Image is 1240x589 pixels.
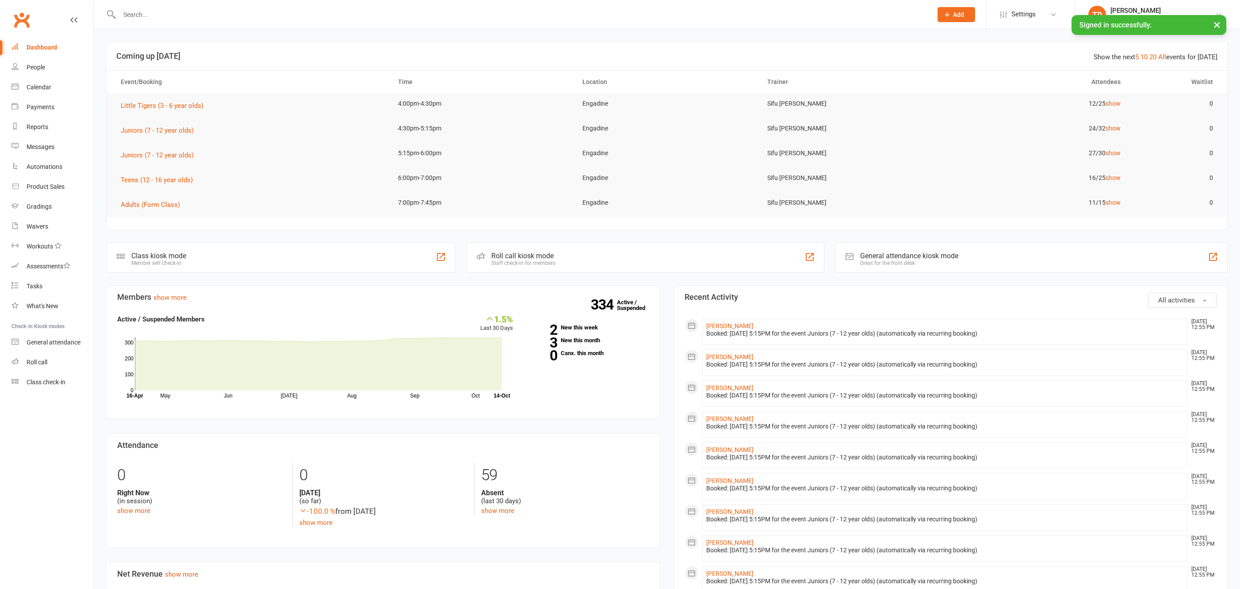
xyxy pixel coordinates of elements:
a: Product Sales [11,177,93,197]
button: Juniors (7 - 12 year olds) [121,150,200,161]
div: Booked: [DATE] 5:15PM for the event Juniors (7 - 12 year olds) (automatically via recurring booking) [706,423,1183,430]
td: Sifu [PERSON_NAME] [759,93,944,114]
div: Workouts [27,243,53,250]
a: show [1106,199,1121,206]
div: What's New [27,302,58,310]
button: Adults (Form Class) [121,199,186,210]
td: Engadine [574,192,759,213]
button: All activities [1148,293,1217,308]
th: Attendees [944,71,1129,93]
button: Little Tigers (3 - 6 year olds) [121,100,210,111]
td: 5:15pm-6:00pm [390,143,575,164]
a: show more [117,507,150,515]
span: Teens (12 - 16 year olds) [121,176,193,184]
div: Staff check-in for members [491,260,555,266]
a: [PERSON_NAME] [706,322,754,329]
div: Assessments [27,263,70,270]
div: (in session) [117,489,286,505]
a: [PERSON_NAME] [706,415,754,422]
time: [DATE] 12:55 PM [1187,381,1216,392]
div: People [27,64,45,71]
td: Sifu [PERSON_NAME] [759,143,944,164]
div: Product Sales [27,183,65,190]
div: Booked: [DATE] 5:15PM for the event Juniors (7 - 12 year olds) (automatically via recurring booking) [706,547,1183,554]
td: Engadine [574,168,759,188]
a: Reports [11,117,93,137]
strong: Right Now [117,489,286,497]
div: Head Academy Kung Fu South Pty Ltd [1110,15,1215,23]
div: 1.5% [480,314,513,324]
a: [PERSON_NAME] [706,477,754,484]
strong: 2 [526,323,557,337]
a: Clubworx [11,9,33,31]
div: Booked: [DATE] 5:15PM for the event Juniors (7 - 12 year olds) (automatically via recurring booking) [706,485,1183,492]
a: Tasks [11,276,93,296]
strong: Active / Suspended Members [117,315,205,323]
span: Add [953,11,964,18]
a: People [11,57,93,77]
div: (so far) [299,489,467,505]
div: Tasks [27,283,42,290]
h3: Attendance [117,441,649,450]
a: Payments [11,97,93,117]
td: 16/25 [944,168,1129,188]
td: 7:00pm-7:45pm [390,192,575,213]
div: Dashboard [27,44,57,51]
th: Waitlist [1129,71,1221,93]
div: Payments [27,103,54,111]
a: Roll call [11,352,93,372]
span: Juniors (7 - 12 year olds) [121,151,194,159]
div: Show the next events for [DATE] [1094,52,1217,62]
h3: Recent Activity [685,293,1217,302]
div: Booked: [DATE] 5:15PM for the event Juniors (7 - 12 year olds) (automatically via recurring booking) [706,392,1183,399]
div: TD [1088,6,1106,23]
a: What's New [11,296,93,316]
a: 20 [1149,53,1156,61]
a: show more [153,294,187,302]
a: General attendance kiosk mode [11,333,93,352]
div: Booked: [DATE] 5:15PM for the event Juniors (7 - 12 year olds) (automatically via recurring booking) [706,516,1183,523]
strong: 334 [591,298,617,311]
td: 4:30pm-5:15pm [390,118,575,139]
span: Signed in successfully. [1079,21,1152,29]
td: 11/15 [944,192,1129,213]
a: Calendar [11,77,93,97]
th: Location [574,71,759,93]
div: Great for the front desk [860,260,958,266]
div: General attendance kiosk mode [860,252,958,260]
a: show more [481,507,514,515]
td: 0 [1129,93,1221,114]
a: show more [165,570,198,578]
a: Class kiosk mode [11,372,93,392]
td: 0 [1129,143,1221,164]
div: Roll call kiosk mode [491,252,555,260]
td: 0 [1129,168,1221,188]
h3: Coming up [DATE] [116,52,1217,61]
td: 6:00pm-7:00pm [390,168,575,188]
div: Last 30 Days [480,314,513,333]
div: Booked: [DATE] 5:15PM for the event Juniors (7 - 12 year olds) (automatically via recurring booking) [706,361,1183,368]
div: Reports [27,123,48,130]
td: Engadine [574,143,759,164]
div: Class check-in [27,379,65,386]
time: [DATE] 12:55 PM [1187,350,1216,361]
time: [DATE] 12:55 PM [1187,535,1216,547]
div: Messages [27,143,54,150]
button: × [1209,15,1225,34]
a: Assessments [11,256,93,276]
time: [DATE] 12:55 PM [1187,566,1216,578]
div: Calendar [27,84,51,91]
span: -100.0 % [299,507,335,516]
h3: Net Revenue [117,570,649,578]
a: 0Canx. this month [526,350,649,356]
a: [PERSON_NAME] [706,353,754,360]
time: [DATE] 12:55 PM [1187,505,1216,516]
div: 0 [299,462,467,489]
a: Automations [11,157,93,177]
time: [DATE] 12:55 PM [1187,319,1216,330]
a: Dashboard [11,38,93,57]
a: 3New this month [526,337,649,343]
div: General attendance [27,339,80,346]
a: show [1106,149,1121,157]
strong: [DATE] [299,489,467,497]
